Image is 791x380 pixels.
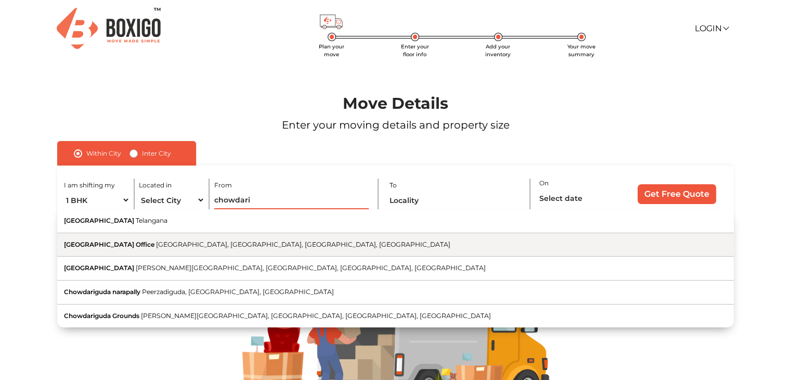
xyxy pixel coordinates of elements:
[139,181,172,190] label: Located in
[136,264,486,272] span: [PERSON_NAME][GEOGRAPHIC_DATA], [GEOGRAPHIC_DATA], [GEOGRAPHIC_DATA], [GEOGRAPHIC_DATA]
[57,257,734,281] button: [GEOGRAPHIC_DATA][PERSON_NAME][GEOGRAPHIC_DATA], [GEOGRAPHIC_DATA], [GEOGRAPHIC_DATA], [GEOGRAPHI...
[638,184,716,204] input: Get Free Quote
[57,209,734,233] button: [GEOGRAPHIC_DATA]Telangana
[64,264,134,272] span: [GEOGRAPHIC_DATA]
[389,191,522,209] input: Locality
[57,233,734,257] button: [GEOGRAPHIC_DATA] Office[GEOGRAPHIC_DATA], [GEOGRAPHIC_DATA], [GEOGRAPHIC_DATA], [GEOGRAPHIC_DATA]
[136,217,167,224] span: Telangana
[57,281,734,305] button: Chowdariguda narapallyPeerzadiguda, [GEOGRAPHIC_DATA], [GEOGRAPHIC_DATA]
[319,43,344,58] span: Plan your move
[567,43,595,58] span: Your move summary
[57,305,734,328] button: Chowdariguda Grounds[PERSON_NAME][GEOGRAPHIC_DATA], [GEOGRAPHIC_DATA], [GEOGRAPHIC_DATA], [GEOGRA...
[214,191,369,209] input: Locality
[485,43,511,58] span: Add your inventory
[539,179,549,188] label: On
[64,288,140,296] span: Chowdariguda narapally
[64,312,139,320] span: Chowdariguda Grounds
[64,217,134,224] span: [GEOGRAPHIC_DATA]
[539,189,617,207] input: Select date
[57,8,161,49] img: Boxigo
[32,94,759,113] h1: Move Details
[156,240,450,248] span: [GEOGRAPHIC_DATA], [GEOGRAPHIC_DATA], [GEOGRAPHIC_DATA], [GEOGRAPHIC_DATA]
[64,181,115,190] label: I am shifting my
[142,288,334,296] span: Peerzadiguda, [GEOGRAPHIC_DATA], [GEOGRAPHIC_DATA]
[214,181,232,190] label: From
[64,240,154,248] span: [GEOGRAPHIC_DATA] Office
[694,23,728,33] a: Login
[552,207,583,218] label: Is flexible?
[389,181,396,190] label: To
[32,117,759,133] p: Enter your moving details and property size
[401,43,429,58] span: Enter your floor info
[142,147,171,160] label: Inter City
[141,312,491,320] span: [PERSON_NAME][GEOGRAPHIC_DATA], [GEOGRAPHIC_DATA], [GEOGRAPHIC_DATA], [GEOGRAPHIC_DATA]
[86,147,121,160] label: Within City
